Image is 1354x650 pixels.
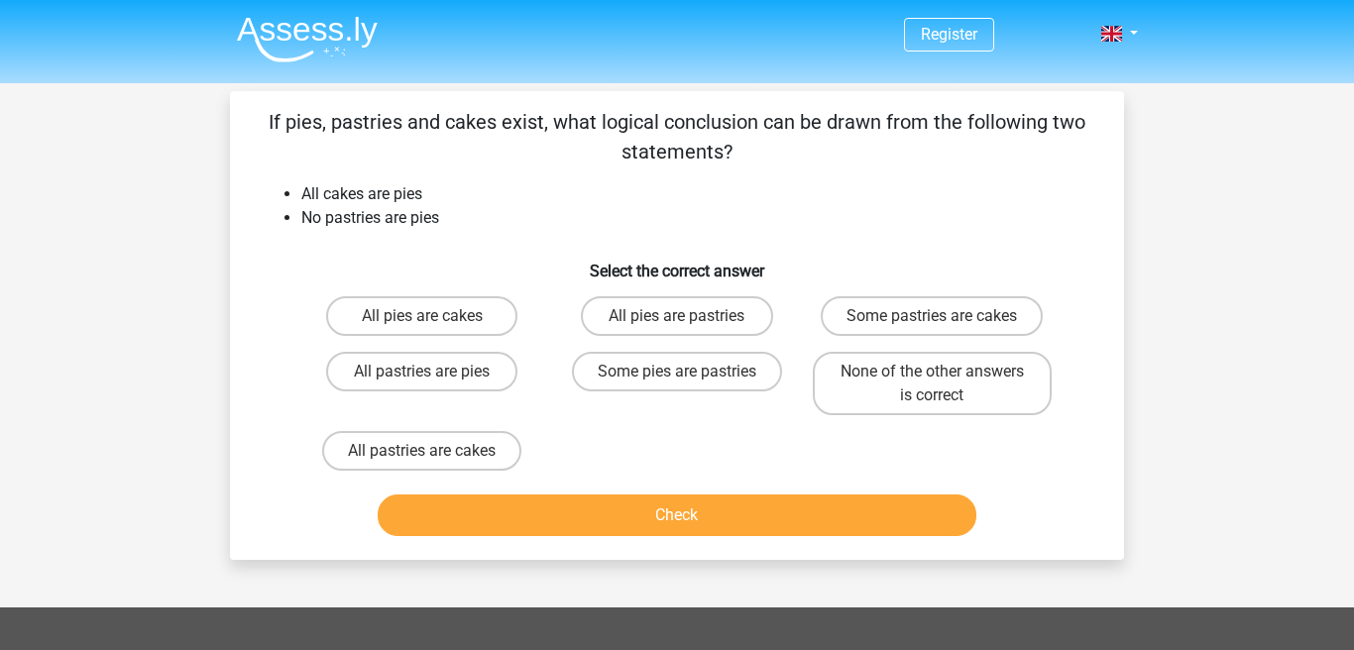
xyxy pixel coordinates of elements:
[237,16,378,62] img: Assessly
[921,25,977,44] a: Register
[322,431,521,471] label: All pastries are cakes
[301,206,1092,230] li: No pastries are pies
[572,352,782,391] label: Some pies are pastries
[262,107,1092,166] p: If pies, pastries and cakes exist, what logical conclusion can be drawn from the following two st...
[301,182,1092,206] li: All cakes are pies
[326,296,517,336] label: All pies are cakes
[326,352,517,391] label: All pastries are pies
[581,296,772,336] label: All pies are pastries
[378,494,977,536] button: Check
[262,246,1092,280] h6: Select the correct answer
[821,296,1043,336] label: Some pastries are cakes
[813,352,1052,415] label: None of the other answers is correct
